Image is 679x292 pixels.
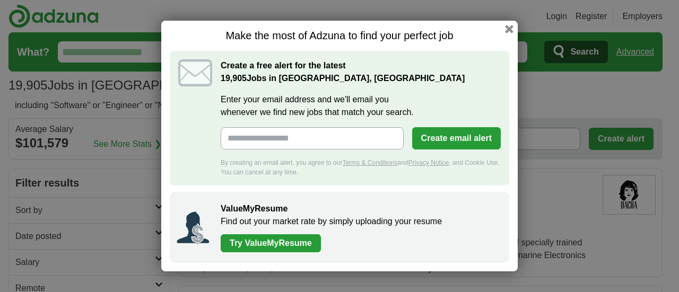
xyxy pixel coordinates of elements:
[221,158,501,177] div: By creating an email alert, you agree to our and , and Cookie Use. You can cancel at any time.
[221,234,321,252] a: Try ValueMyResume
[178,59,212,86] img: icon_email.svg
[221,202,499,215] h2: ValueMyResume
[408,159,449,166] a: Privacy Notice
[221,59,501,85] h2: Create a free alert for the latest
[170,29,509,42] h1: Make the most of Adzuna to find your perfect job
[342,159,397,166] a: Terms & Conditions
[221,72,247,85] span: 19,905
[412,127,501,149] button: Create email alert
[221,215,499,228] p: Find out your market rate by simply uploading your resume
[221,93,501,119] label: Enter your email address and we'll email you whenever we find new jobs that match your search.
[221,74,465,83] strong: Jobs in [GEOGRAPHIC_DATA], [GEOGRAPHIC_DATA]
